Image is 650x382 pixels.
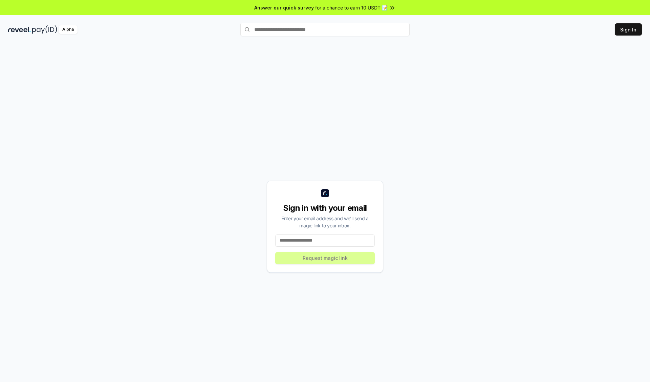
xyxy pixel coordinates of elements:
div: Sign in with your email [275,203,375,214]
img: logo_small [321,189,329,197]
img: reveel_dark [8,25,31,34]
div: Alpha [59,25,78,34]
div: Enter your email address and we’ll send a magic link to your inbox. [275,215,375,229]
span: for a chance to earn 10 USDT 📝 [315,4,388,11]
button: Sign In [615,23,642,36]
span: Answer our quick survey [254,4,314,11]
img: pay_id [32,25,57,34]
